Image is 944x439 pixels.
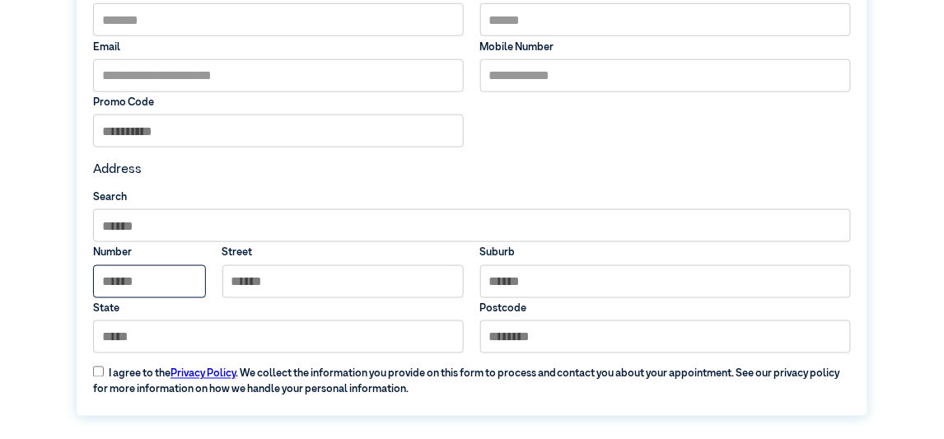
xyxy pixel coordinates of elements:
label: Number [93,245,206,260]
label: Suburb [480,245,851,260]
label: State [93,301,464,316]
label: Mobile Number [480,40,851,55]
label: Search [93,189,851,205]
label: Street [222,245,465,260]
label: Promo Code [93,95,464,110]
input: I agree to thePrivacy Policy. We collect the information you provide on this form to process and ... [93,367,104,377]
label: I agree to the . We collect the information you provide on this form to process and contact you a... [85,356,858,398]
label: Email [93,40,464,55]
input: Search by Suburb [93,209,851,242]
label: Postcode [480,301,851,316]
h4: Address [93,162,851,178]
a: Privacy Policy [171,369,236,380]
